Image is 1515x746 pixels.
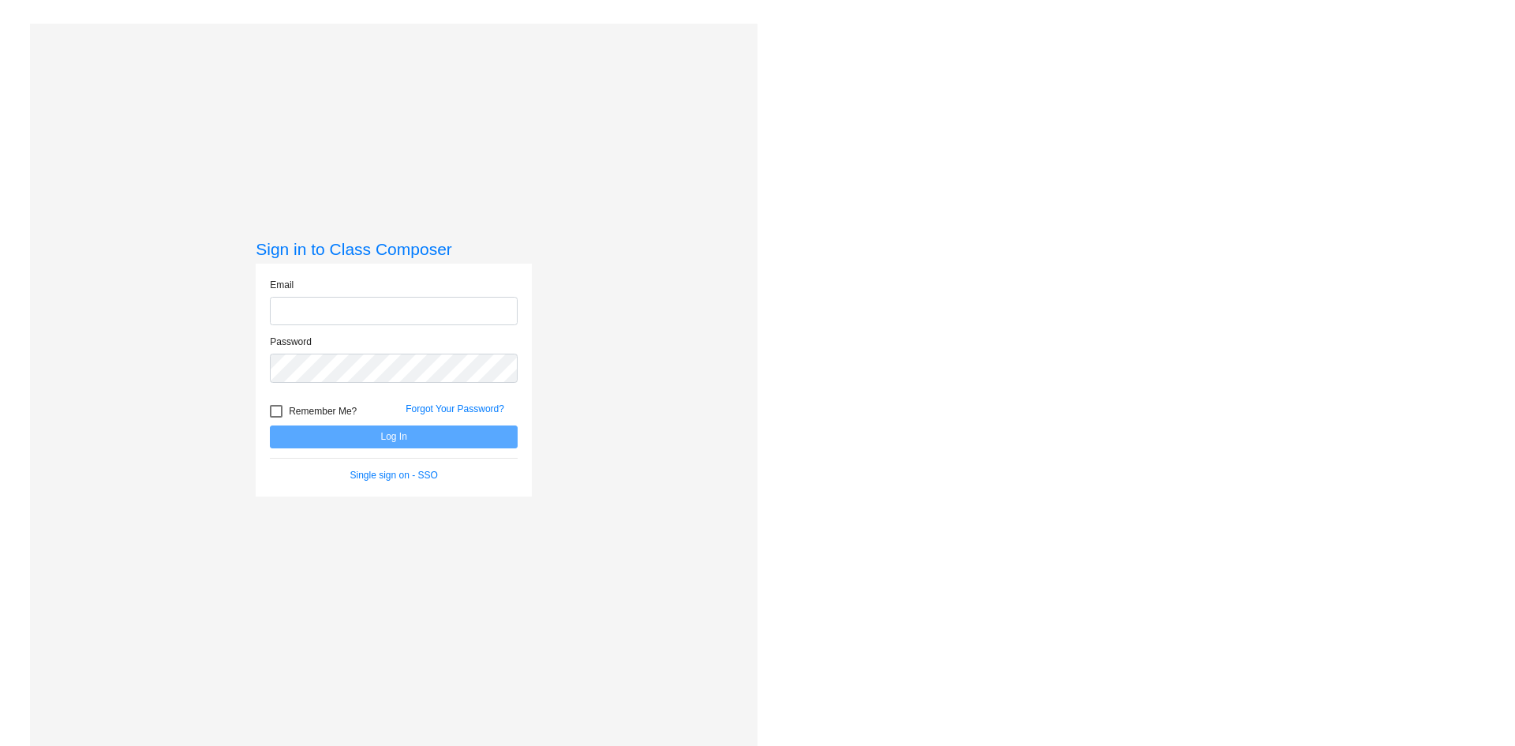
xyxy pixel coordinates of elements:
label: Password [270,335,312,349]
label: Email [270,278,294,292]
button: Log In [270,425,518,448]
a: Single sign on - SSO [350,470,438,481]
a: Forgot Your Password? [406,403,504,414]
span: Remember Me? [289,402,357,421]
h3: Sign in to Class Composer [256,239,532,259]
